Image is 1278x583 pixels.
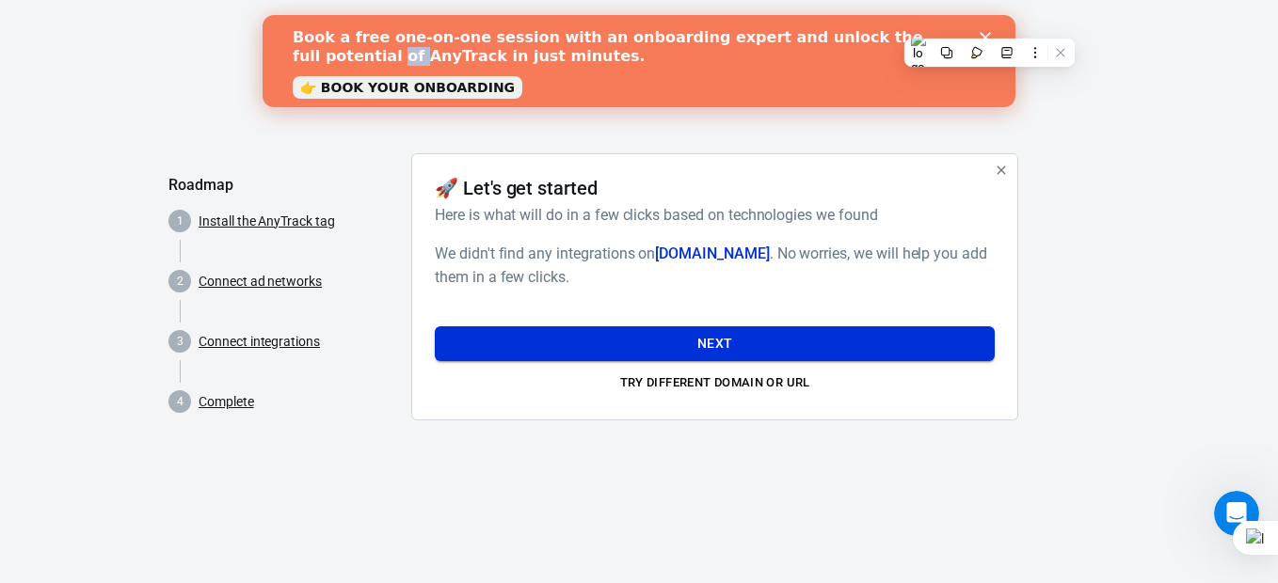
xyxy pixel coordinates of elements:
span: [DOMAIN_NAME] [655,244,769,262]
a: Connect integrations [199,332,320,352]
iframe: Intercom live chat [1214,491,1259,536]
text: 4 [177,395,184,408]
div: AnyTrack [168,30,1110,63]
div: Close [717,17,736,28]
text: 2 [177,275,184,288]
h6: We didn't find any integrations on . No worries, we will help you add them in a few clicks. [435,242,995,289]
h5: Roadmap [168,176,396,195]
a: Complete [199,392,254,412]
a: Install the AnyTrack tag [199,212,335,231]
h4: 🚀 Let's get started [435,177,598,199]
a: Connect ad networks [199,272,322,291]
button: Next [435,326,995,361]
text: 3 [177,335,184,348]
text: 1 [177,214,184,228]
iframe: Intercom live chat banner [263,15,1015,107]
button: Try different domain or url [435,369,995,398]
h6: Here is what will do in a few clicks based on technologies we found [435,203,987,227]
